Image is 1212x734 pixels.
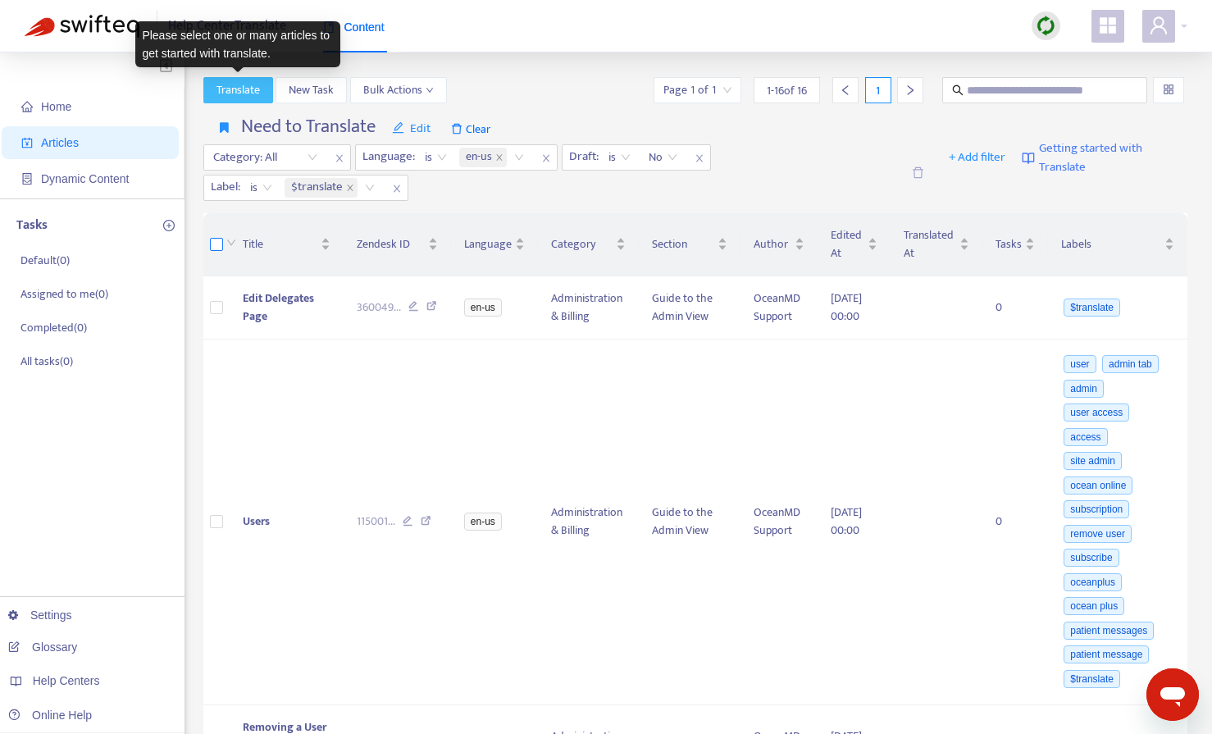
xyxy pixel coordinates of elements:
[1064,597,1124,615] span: ocean plus
[740,213,817,276] th: Author
[21,252,70,269] p: Default ( 0 )
[652,235,714,253] span: Section
[168,11,286,42] span: Help Center Translate
[392,119,431,139] span: Edit
[451,213,538,276] th: Language
[1064,645,1149,663] span: patient message
[466,148,492,167] span: en-us
[952,84,964,96] span: search
[459,148,507,167] span: en-us
[1061,235,1162,253] span: Labels
[425,145,447,170] span: is
[982,340,1048,705] td: 0
[329,148,350,168] span: close
[535,148,557,168] span: close
[1036,16,1056,36] img: sync.dc5367851b00ba804db3.png
[21,285,108,303] p: Assigned to me ( 0 )
[754,235,791,253] span: Author
[767,82,807,99] span: 1 - 16 of 16
[639,340,740,705] td: Guide to the Admin View
[243,235,317,253] span: Title
[982,213,1048,276] th: Tasks
[639,276,740,340] td: Guide to the Admin View
[1039,139,1187,176] span: Getting started with Translate
[1064,622,1154,640] span: patient messages
[831,503,862,540] span: [DATE] 00:00
[1102,355,1159,373] span: admin tab
[840,84,851,96] span: left
[538,340,640,705] td: Administration & Billing
[426,86,434,94] span: down
[831,226,865,262] span: Edited At
[443,116,499,142] span: Clear
[289,81,334,99] span: New Task
[1022,116,1187,201] a: Getting started with Translate
[291,178,343,198] span: $translate
[285,178,358,198] span: $translate
[135,21,340,67] div: Please select one or many articles to get started with translate.
[1064,403,1129,422] span: user access
[216,81,260,99] span: Translate
[33,674,100,687] span: Help Centers
[649,145,677,170] span: No
[464,235,512,253] span: Language
[21,173,33,185] span: container
[865,77,891,103] div: 1
[936,144,1018,171] button: + Add filter
[241,116,376,138] h4: Need to Translate
[818,213,891,276] th: Edited At
[1064,380,1104,398] span: admin
[982,276,1048,340] td: 0
[8,609,72,622] a: Settings
[243,289,314,326] span: Edit Delegates Page
[226,238,236,248] span: down
[551,235,613,253] span: Category
[16,216,48,235] p: Tasks
[904,226,955,262] span: Translated At
[243,512,270,531] span: Users
[203,77,273,103] button: Translate
[25,15,139,38] img: Swifteq
[451,123,462,134] span: delete
[740,276,817,340] td: OceanMD Support
[904,84,916,96] span: right
[163,220,175,231] span: plus-circle
[1064,500,1129,518] span: subscription
[538,276,640,340] td: Administration & Billing
[21,137,33,148] span: account-book
[495,153,503,162] span: close
[230,213,344,276] th: Title
[21,319,87,336] p: Completed ( 0 )
[8,709,92,722] a: Online Help
[538,213,640,276] th: Category
[41,172,129,185] span: Dynamic Content
[357,299,401,317] span: 360049 ...
[1064,573,1122,591] span: oceanplus
[41,100,71,113] span: Home
[740,340,817,705] td: OceanMD Support
[996,235,1022,253] span: Tasks
[1064,355,1096,373] span: user
[344,213,451,276] th: Zendesk ID
[1048,213,1188,276] th: Labels
[689,148,710,168] span: close
[276,77,347,103] button: New Task
[949,148,1005,167] span: + Add filter
[350,77,447,103] button: Bulk Actionsdown
[1149,16,1169,35] span: user
[1022,152,1035,165] img: image-link
[41,136,79,149] span: Articles
[1064,452,1122,470] span: site admin
[639,213,740,276] th: Section
[891,213,982,276] th: Translated At
[346,184,354,192] span: close
[386,179,408,198] span: close
[1098,16,1118,35] span: appstore
[8,641,77,654] a: Glossary
[250,176,272,200] span: is
[392,121,404,134] span: edit
[380,116,444,142] button: editEdit
[1146,668,1199,721] iframe: Button to launch messaging window
[357,513,395,531] span: 115001 ...
[357,235,425,253] span: Zendesk ID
